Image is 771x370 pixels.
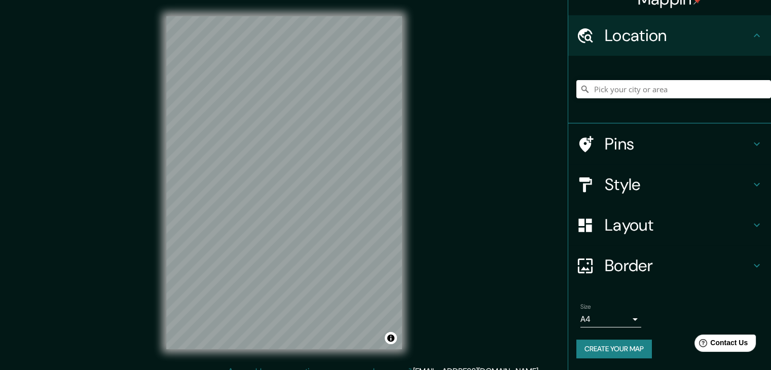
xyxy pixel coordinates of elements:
h4: Border [605,255,751,276]
div: A4 [580,311,641,327]
iframe: Help widget launcher [681,330,760,359]
div: Pins [568,124,771,164]
input: Pick your city or area [576,80,771,98]
div: Style [568,164,771,205]
label: Size [580,303,591,311]
canvas: Map [166,16,402,349]
h4: Layout [605,215,751,235]
button: Create your map [576,340,652,358]
div: Location [568,15,771,56]
div: Border [568,245,771,286]
button: Toggle attribution [385,332,397,344]
h4: Location [605,25,751,46]
h4: Style [605,174,751,195]
h4: Pins [605,134,751,154]
div: Layout [568,205,771,245]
